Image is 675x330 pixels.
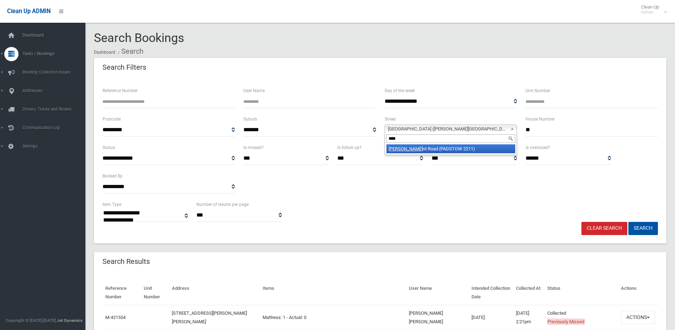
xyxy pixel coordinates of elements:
td: [DATE] 2:21pm [513,305,544,330]
th: User Name [406,281,469,305]
label: User Name [243,87,265,95]
th: Intended Collection Date [469,281,513,305]
a: [STREET_ADDRESS][PERSON_NAME][PERSON_NAME] [172,310,247,324]
header: Search Results [94,255,158,268]
span: Copyright © [DATE]-[DATE] [6,318,56,323]
a: Dashboard [94,50,115,55]
span: Clean Up [638,4,666,15]
label: Status [102,144,115,151]
label: House Number [526,115,555,123]
label: Is follow up? [337,144,362,151]
th: Address [169,281,260,305]
button: Actions [621,311,655,324]
span: Booking Collection Issues [20,70,91,75]
strong: Jet Dynamics [57,318,83,323]
th: Reference Number [102,281,141,305]
span: Tasks / Bookings [20,51,91,56]
span: Previously Missed [547,319,585,325]
label: Item Type [102,201,121,208]
span: Drivers, Trucks and Routes [20,107,91,112]
td: [DATE] [469,305,513,330]
span: Dashboard [20,33,91,38]
small: Admin [641,10,659,15]
span: Search Bookings [94,31,184,45]
th: Items [260,281,406,305]
a: Clear Search [581,222,627,235]
label: Day of the week [385,87,415,95]
label: Postcode [102,115,121,123]
span: Addresses [20,88,91,93]
span: Clean Up ADMIN [7,8,51,15]
th: Unit Number [141,281,169,305]
label: Unit Number [526,87,550,95]
label: Booked By [102,172,122,180]
label: Street [385,115,396,123]
th: Status [544,281,618,305]
label: Number of results per page [196,201,249,208]
label: Is missed? [243,144,264,151]
a: M-421554 [105,315,126,320]
li: nt Road (PADSTOW 2211) [386,144,515,153]
span: [GEOGRAPHIC_DATA] ([PERSON_NAME][GEOGRAPHIC_DATA][PERSON_NAME]) [388,125,507,133]
li: Search [116,45,143,58]
em: [PERSON_NAME] [389,146,423,151]
button: Search [628,222,658,235]
header: Search Filters [94,60,155,74]
th: Collected At [513,281,544,305]
label: Is oversized? [526,144,550,151]
td: Mattress: 1 - Actual: 0 [260,305,406,330]
label: Reference Number [102,87,138,95]
span: Settings [20,144,91,149]
td: Collected [544,305,618,330]
th: Actions [618,281,658,305]
td: [PERSON_NAME] [PERSON_NAME] [406,305,469,330]
label: Suburb [243,115,257,123]
span: Communication Log [20,125,91,130]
